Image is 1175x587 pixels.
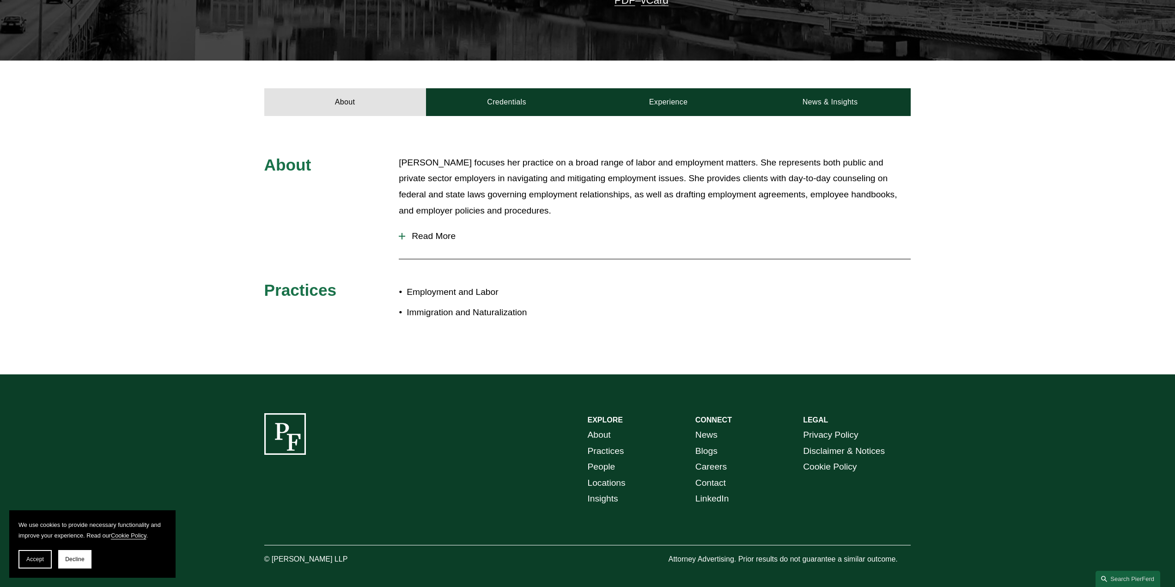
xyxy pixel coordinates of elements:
a: Careers [695,459,727,475]
p: [PERSON_NAME] focuses her practice on a broad range of labor and employment matters. She represen... [399,155,911,219]
button: Read More [399,224,911,248]
strong: LEGAL [803,416,828,424]
p: Employment and Labor [407,284,587,300]
a: Disclaimer & Notices [803,443,885,459]
a: People [588,459,615,475]
section: Cookie banner [9,510,176,578]
a: Experience [588,88,749,116]
span: Read More [405,231,911,241]
strong: EXPLORE [588,416,623,424]
a: News [695,427,718,443]
a: About [264,88,426,116]
a: Locations [588,475,626,491]
a: Contact [695,475,726,491]
strong: CONNECT [695,416,732,424]
button: Decline [58,550,91,569]
a: Practices [588,443,624,459]
span: Decline [65,556,85,563]
p: © [PERSON_NAME] LLP [264,553,399,566]
a: Search this site [1096,571,1160,587]
p: Immigration and Naturalization [407,305,587,321]
a: Credentials [426,88,588,116]
p: Attorney Advertising. Prior results do not guarantee a similar outcome. [668,553,911,566]
a: Blogs [695,443,718,459]
span: Practices [264,281,337,299]
a: About [588,427,611,443]
a: Cookie Policy [111,532,146,539]
span: About [264,156,311,174]
p: We use cookies to provide necessary functionality and improve your experience. Read our . [18,520,166,541]
a: Cookie Policy [803,459,857,475]
a: LinkedIn [695,491,729,507]
a: Privacy Policy [803,427,858,443]
span: Accept [26,556,44,563]
button: Accept [18,550,52,569]
a: News & Insights [749,88,911,116]
a: Insights [588,491,618,507]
